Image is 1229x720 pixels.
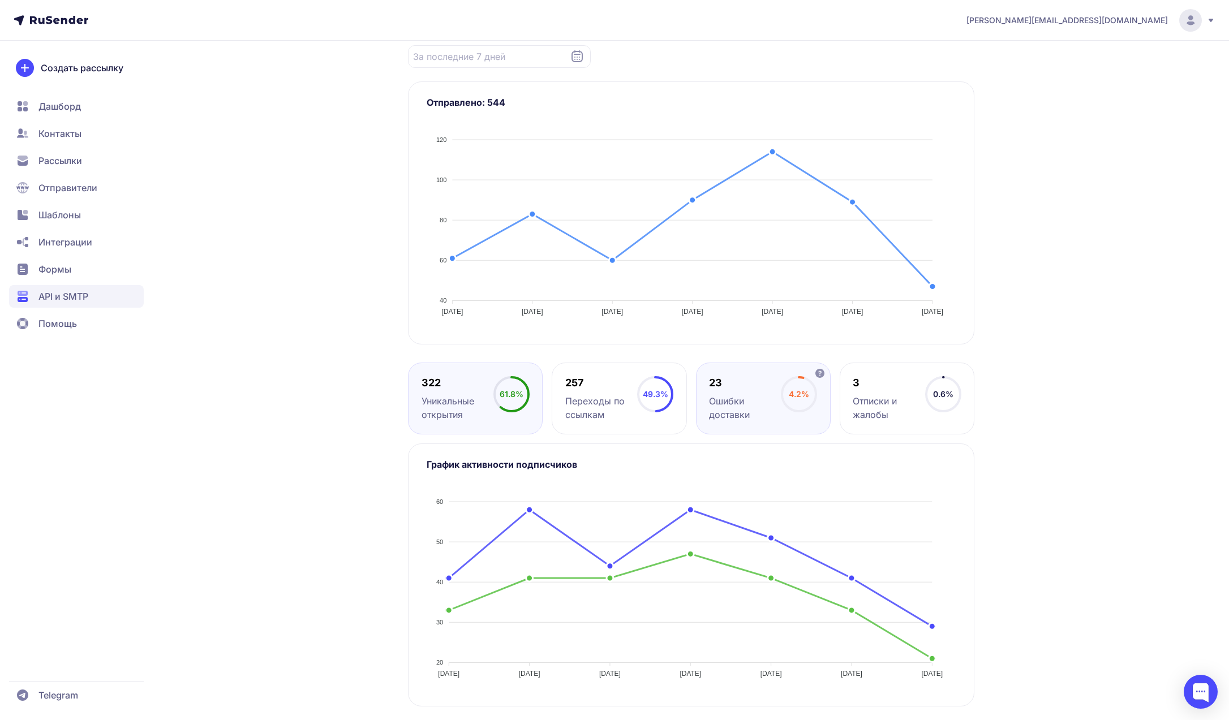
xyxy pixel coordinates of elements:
[38,208,81,222] span: Шаблоны
[38,290,88,303] span: API и SMTP
[601,308,623,316] tspan: [DATE]
[643,389,668,399] span: 49.3%
[565,394,637,421] div: Переходы по ссылкам
[522,308,543,316] tspan: [DATE]
[519,670,540,678] tspan: [DATE]
[436,498,443,505] tspan: 60
[565,376,637,390] div: 257
[41,61,123,75] span: Создать рассылку
[789,389,809,399] span: 4.2%
[841,670,862,678] tspan: [DATE]
[9,684,144,706] a: Telegram
[436,579,443,585] tspan: 40
[680,670,701,678] tspan: [DATE]
[38,262,71,276] span: Формы
[436,538,443,545] tspan: 50
[427,96,956,109] h3: Отправлено: 544
[921,670,943,678] tspan: [DATE]
[760,670,782,678] tspan: [DATE]
[38,235,92,249] span: Интеграции
[38,127,81,140] span: Контакты
[422,376,493,390] div: 322
[38,317,77,330] span: Помощь
[38,688,78,702] span: Telegram
[436,659,443,666] tspan: 20
[38,154,82,167] span: Рассылки
[853,376,925,390] div: 3
[762,308,783,316] tspan: [DATE]
[441,308,463,316] tspan: [DATE]
[438,670,459,678] tspan: [DATE]
[436,176,446,183] tspan: 100
[922,308,943,316] tspan: [DATE]
[440,217,446,223] tspan: 80
[709,394,781,421] div: Ошибки доставки
[682,308,703,316] tspan: [DATE]
[422,394,493,421] div: Уникальные открытия
[408,45,591,68] input: Datepicker input
[38,181,97,195] span: Отправители
[436,136,446,143] tspan: 120
[38,100,81,113] span: Дашборд
[709,376,781,390] div: 23
[933,389,953,399] span: 0.6%
[500,389,523,399] span: 61.8%
[599,670,621,678] tspan: [DATE]
[440,297,446,304] tspan: 40
[440,257,446,264] tspan: 60
[842,308,863,316] tspan: [DATE]
[853,394,925,421] div: Отписки и жалобы
[436,619,443,626] tspan: 30
[427,458,956,471] h3: График активности подписчиков
[966,15,1168,26] span: [PERSON_NAME][EMAIL_ADDRESS][DOMAIN_NAME]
